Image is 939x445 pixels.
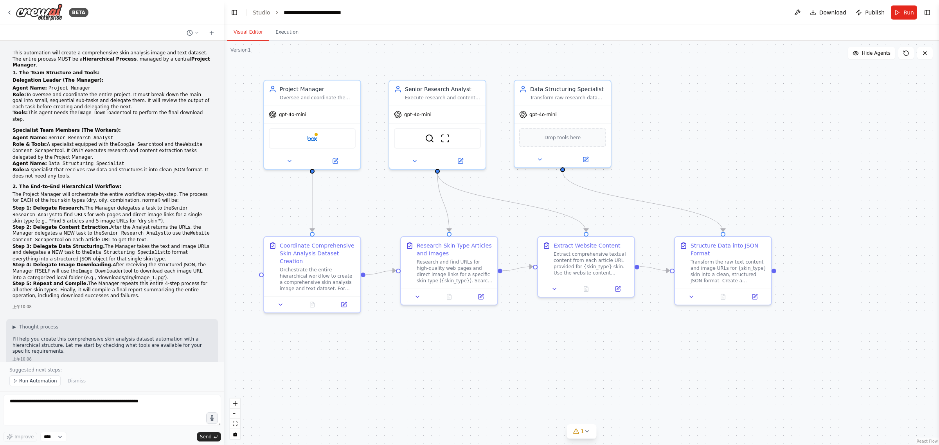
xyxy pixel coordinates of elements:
strong: Step 4: Delegate Image Downloading. [13,262,113,267]
strong: Role: [13,167,26,172]
div: Senior Research Analyst [405,85,481,93]
div: React Flow controls [230,398,240,439]
g: Edge from a564ff72-02d5-4b72-a1fa-03b8519c52b2 to 77df12c5-044b-46bc-a8d4-42d6a8b981ea [559,171,727,231]
button: Open in side panel [604,284,631,294]
li: To oversee and coordinate the entire project. It must break down the main goal into small, sequen... [13,92,212,110]
div: Data Structuring Specialist [530,85,606,93]
strong: Agent Name: [13,161,47,166]
li: After receiving the structured JSON, the Manager ITSELF will use the tool to download each image ... [13,262,212,281]
img: SerplyWebSearchTool [425,134,434,143]
a: Studio [253,9,270,16]
button: No output available [570,284,603,294]
button: Publish [853,5,888,20]
button: Click to speak your automation idea [206,412,218,424]
button: Open in side panel [313,156,357,166]
button: Visual Editor [227,24,269,41]
span: Improve [14,434,34,440]
span: gpt-4o-mini [529,111,557,118]
button: No output available [707,292,740,301]
span: Run [903,9,914,16]
button: toggle interactivity [230,429,240,439]
button: fit view [230,419,240,429]
div: Research Skin Type Articles and Images [417,242,493,257]
code: Image Downloader [77,110,122,116]
li: After the Analyst returns the URLs, the Manager delegates a NEW task to the to use the tool on ea... [13,224,212,244]
div: Execute research and content extraction tasks delegated by the Project Manager. Search for high-q... [405,95,481,101]
span: Hide Agents [862,50,890,56]
g: Edge from 11d67ece-4edc-46f6-abac-67ad53c8fcde to 228aa547-9727-41ac-b163-ba86251f4d77 [366,267,396,278]
div: Orchestrate the entire hierarchical workflow to create a comprehensive skin analysis image and te... [280,267,356,292]
div: Oversee and coordinate the entire skin analysis dataset creation project by breaking down the mai... [280,95,356,101]
span: 1 [581,427,584,435]
button: Open in side panel [330,300,357,309]
strong: Hierarchical Process [83,56,137,62]
div: Coordinate Comprehensive Skin Analysis Dataset Creation [280,242,356,265]
div: Extract comprehensive textual content from each article URL provided for {skin_type} skin. Use th... [554,251,630,276]
div: Structure Data into JSON FormatTransform the raw text content and image URLs for {skin_type} skin... [674,236,772,305]
button: No output available [296,300,329,309]
button: zoom in [230,398,240,409]
div: Extract Website Content [554,242,621,249]
button: Show right sidebar [922,7,933,18]
button: Switch to previous chat [183,28,202,38]
code: Project Manager [49,86,91,91]
code: Senior Research Analyst [101,231,166,236]
div: Data Structuring SpecialistTransform raw research data and extracted content into clean, structur... [514,80,612,168]
div: BETA [69,8,88,17]
button: Hide Agents [848,47,895,59]
span: gpt-4o-mini [404,111,432,118]
strong: Step 3: Delegate Data Structuring. [13,244,105,249]
button: Dismiss [64,375,90,386]
div: Project ManagerOversee and coordinate the entire skin analysis dataset creation project by breaki... [263,80,361,170]
span: Thought process [19,324,58,330]
strong: Project Manager [13,56,210,68]
strong: Step 1: Delegate Research. [13,205,85,211]
li: The Manager takes the text and image URLs and delegates a NEW task to the to format everything in... [13,244,212,262]
span: Dismiss [68,378,86,384]
span: gpt-4o-mini [279,111,306,118]
li: The Manager delegates a task to the to find URLs for web pages and direct image links for a singl... [13,205,212,224]
code: Image Downloader [78,269,123,274]
span: Run Automation [19,378,57,384]
div: Research Skin Type Articles and ImagesResearch and find URLs for high-quality web pages and direc... [400,236,498,305]
button: No output available [433,292,466,301]
strong: Delegation Leader (The Manager): [13,77,104,83]
div: 上午10:08 [13,304,212,310]
div: Version 1 [230,47,251,53]
strong: Agent Name: [13,85,47,91]
code: Website Content Scraper [13,142,202,154]
span: Send [200,434,212,440]
button: 1 [567,424,597,439]
nav: breadcrumb [253,9,341,16]
span: Publish [865,9,885,16]
p: The Project Manager will orchestrate the entire workflow step-by-step. The process for EACH of th... [13,192,212,204]
img: ScrapeWebsiteTool [441,134,450,143]
img: Logo [16,4,63,21]
li: The Manager repeats this entire 4-step process for all other skin types. Finally, it will compile... [13,281,212,299]
li: A specialist equipped with the tool and the tool. It ONLY executes research and content extractio... [13,142,212,161]
button: Start a new chat [205,28,218,38]
button: Send [197,432,221,441]
button: Open in side panel [467,292,494,301]
code: Senior Research Analyst [13,206,188,218]
strong: Step 2: Delegate Content Extraction. [13,224,110,230]
a: React Flow attribution [917,439,938,443]
button: Execution [269,24,305,41]
li: This agent needs the tool to perform the final download step. [13,110,212,122]
p: This automation will create a comprehensive skin analysis image and text dataset. The entire proc... [13,50,212,68]
strong: Role & Tools: [13,142,47,147]
div: Transform raw research data and extracted content into clean, structured JSON format as delegated... [530,95,606,101]
button: Open in side panel [438,156,482,166]
code: Data Structuring Specialist [49,161,124,167]
div: Research and find URLs for high-quality web pages and direct image links for a specific skin type... [417,259,493,284]
div: Structure Data into JSON Format [691,242,766,257]
button: Run Automation [9,375,61,386]
code: Senior Research Analyst [49,135,113,141]
img: Box [308,134,317,143]
g: Edge from 58a19fbd-297e-4c25-9561-fc4e30915de6 to 228aa547-9727-41ac-b163-ba86251f4d77 [434,173,453,231]
button: zoom out [230,409,240,419]
code: Data Structuring Specialist [90,250,165,255]
g: Edge from 228aa547-9727-41ac-b163-ba86251f4d77 to 24c34673-abd5-4d6b-b6de-df30386e6414 [503,263,533,275]
div: Transform the raw text content and image URLs for {skin_type} skin into a clean, structured JSON ... [691,259,766,284]
div: Extract Website ContentExtract comprehensive textual content from each article URL provided for {... [537,236,635,298]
